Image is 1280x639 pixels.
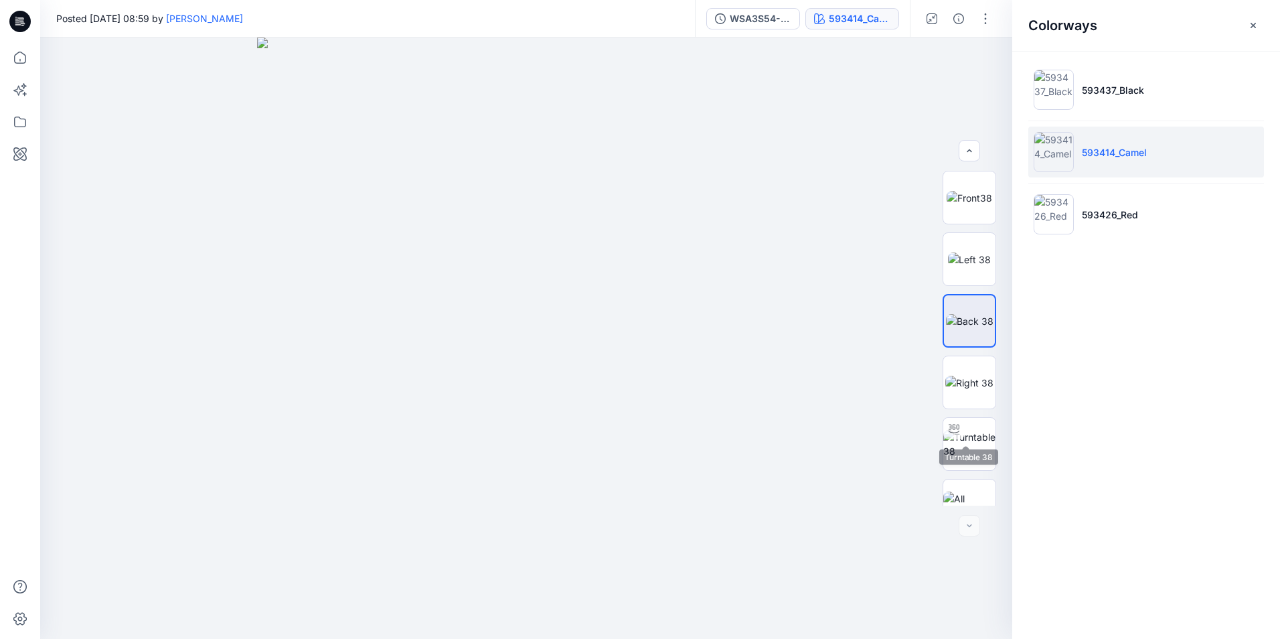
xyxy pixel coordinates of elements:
div: 593414_Camel [829,11,890,26]
p: 593437_Black [1082,83,1144,97]
img: Front38 [947,191,992,205]
p: 593426_Red [1082,208,1138,222]
button: 593414_Camel [805,8,899,29]
button: WSA3S54-SHB-CRISTINP-541_CO [706,8,800,29]
h2: Colorways [1028,17,1097,33]
img: Left 38 [948,253,991,267]
img: 593437_Black [1034,70,1074,110]
img: All colorways [943,492,995,520]
a: [PERSON_NAME] [166,13,243,24]
img: Back 38 [946,314,993,328]
span: Posted [DATE] 08:59 by [56,11,243,25]
img: 593414_Camel [1034,132,1074,172]
img: Turntable 38 [943,430,995,458]
button: Details [948,8,969,29]
img: eyJhbGciOiJIUzI1NiIsImtpZCI6IjAiLCJzbHQiOiJzZXMiLCJ0eXAiOiJKV1QifQ.eyJkYXRhIjp7InR5cGUiOiJzdG9yYW... [257,38,795,639]
p: 593414_Camel [1082,145,1147,159]
img: Right 38 [945,376,993,390]
div: WSA3S54-SHB-CRISTINP-541_CO [730,11,791,26]
img: 593426_Red [1034,194,1074,234]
